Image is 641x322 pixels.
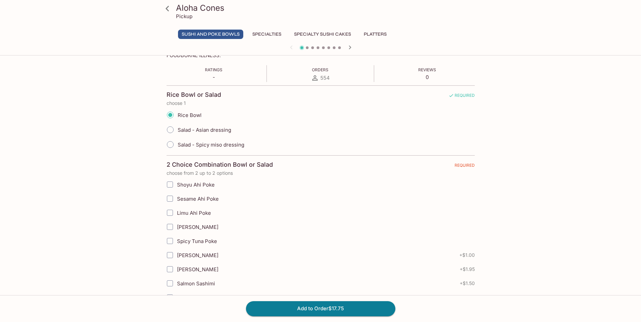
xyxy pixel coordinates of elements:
[176,13,192,19] p: Pickup
[312,67,328,72] span: Orders
[460,281,475,286] span: + $1.50
[455,163,475,170] span: REQUIRED
[177,280,215,287] span: Salmon Sashimi
[249,30,285,39] button: Specialties
[167,170,475,176] p: choose from 2 up to 2 options
[459,252,475,258] span: + $1.00
[177,294,212,301] span: Chirashi Sushi
[177,266,218,273] span: [PERSON_NAME]
[177,182,215,188] span: Shoyu Ahi Poke
[460,267,475,272] span: + $1.95
[418,67,436,72] span: Reviews
[177,196,219,202] span: Sesame Ahi Poke
[178,142,244,148] span: Salad - Spicy miso dressing
[290,30,355,39] button: Specialty Sushi Cakes
[177,238,217,244] span: Spicy Tuna Poke
[418,74,436,80] p: 0
[178,127,231,133] span: Salad - Asian dressing
[167,161,273,168] h4: 2 Choice Combination Bowl or Salad
[176,3,477,13] h3: Aloha Cones
[246,301,395,316] button: Add to Order$17.75
[320,75,330,81] span: 554
[167,100,475,106] p: choose 1
[177,210,211,216] span: Limu Ahi Poke
[167,91,221,98] h4: Rice Bowl or Salad
[177,252,218,258] span: [PERSON_NAME]
[449,93,475,100] span: REQUIRED
[360,30,390,39] button: Platters
[178,112,202,118] span: Rice Bowl
[177,224,218,230] span: [PERSON_NAME]
[205,74,222,80] p: -
[205,67,222,72] span: Ratings
[178,30,243,39] button: Sushi and Poke Bowls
